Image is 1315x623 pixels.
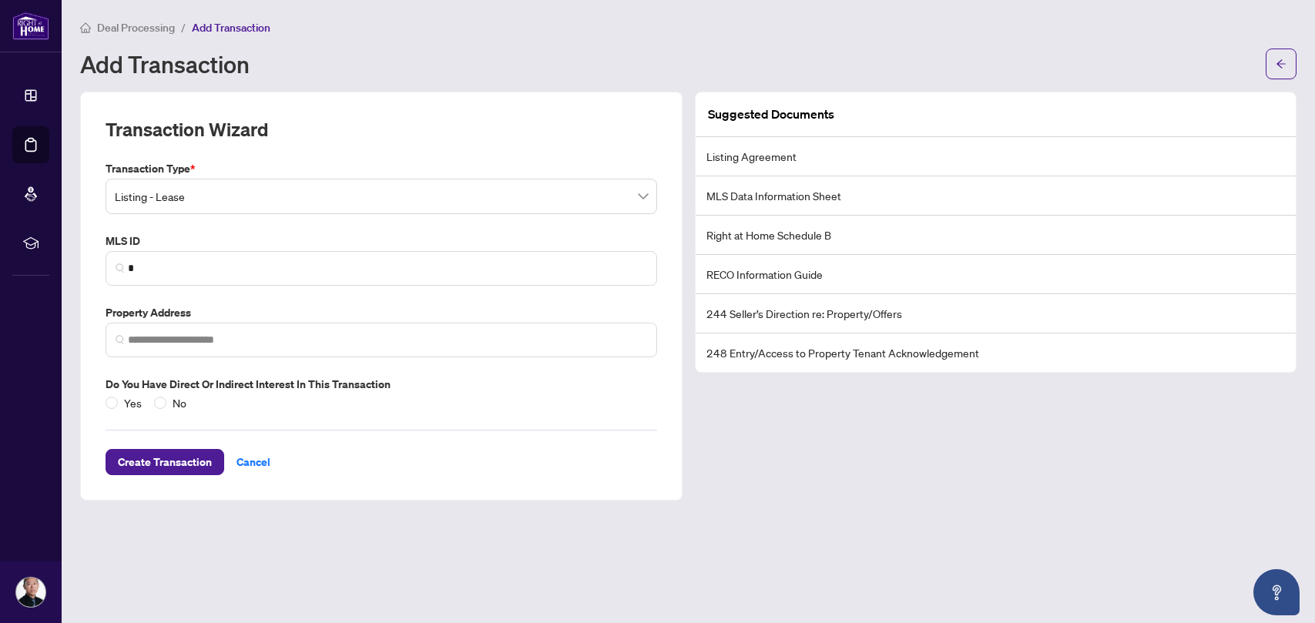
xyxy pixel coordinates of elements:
li: Right at Home Schedule B [696,216,1297,255]
span: Cancel [236,450,270,474]
li: Listing Agreement [696,137,1297,176]
span: Yes [118,394,148,411]
h1: Add Transaction [80,52,250,76]
span: Listing - Lease [115,182,648,211]
h2: Transaction Wizard [106,117,268,142]
button: Cancel [224,449,283,475]
span: Add Transaction [192,21,270,35]
label: Transaction Type [106,160,657,177]
li: 244 Seller’s Direction re: Property/Offers [696,294,1297,333]
button: Create Transaction [106,449,224,475]
li: RECO Information Guide [696,255,1297,294]
span: arrow-left [1276,59,1286,69]
li: / [181,18,186,36]
li: 248 Entry/Access to Property Tenant Acknowledgement [696,333,1297,372]
img: Profile Icon [16,578,45,607]
span: Deal Processing [97,21,175,35]
span: No [166,394,193,411]
article: Suggested Documents [708,105,834,124]
img: logo [12,12,49,40]
li: MLS Data Information Sheet [696,176,1297,216]
span: Create Transaction [118,450,212,474]
label: MLS ID [106,233,657,250]
img: search_icon [116,335,125,344]
span: home [80,22,91,33]
label: Property Address [106,304,657,321]
img: search_icon [116,263,125,273]
label: Do you have direct or indirect interest in this transaction [106,376,657,393]
button: Open asap [1253,569,1300,615]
